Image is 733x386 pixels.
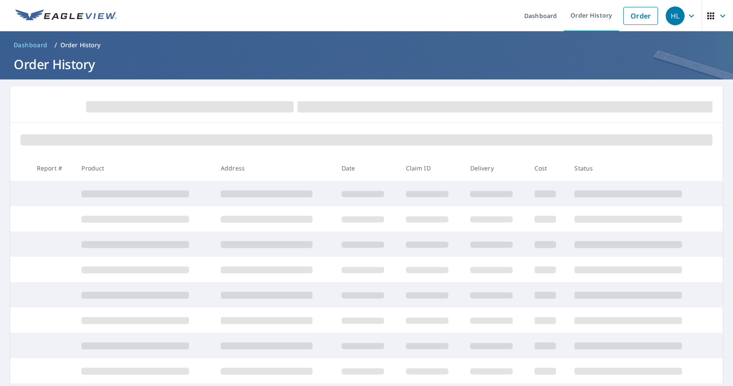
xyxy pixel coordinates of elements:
a: Order [623,7,658,25]
img: EV Logo [15,9,117,22]
th: Cost [528,155,568,181]
th: Delivery [463,155,528,181]
th: Date [335,155,399,181]
th: Address [214,155,335,181]
th: Status [568,155,707,181]
p: Order History [60,41,101,49]
h1: Order History [10,55,723,73]
div: HL [666,6,685,25]
li: / [54,40,57,50]
th: Claim ID [399,155,463,181]
span: Dashboard [14,41,48,49]
th: Report # [30,155,75,181]
a: Dashboard [10,38,51,52]
nav: breadcrumb [10,38,723,52]
th: Product [75,155,214,181]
